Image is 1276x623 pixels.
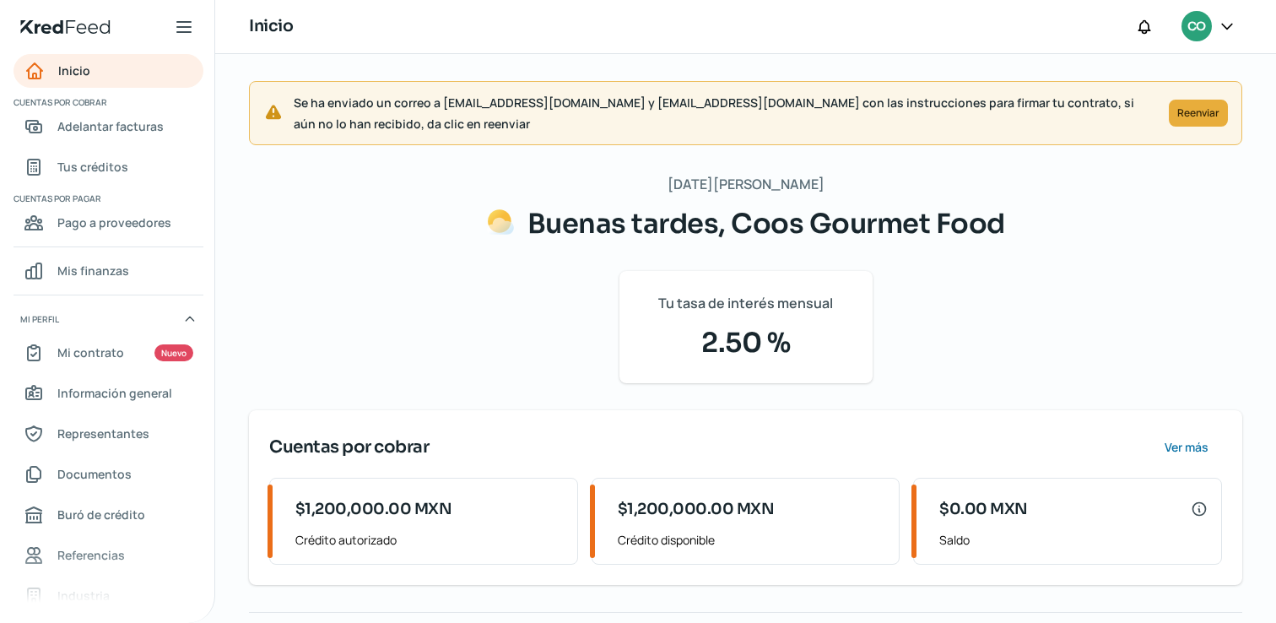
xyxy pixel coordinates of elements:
[14,110,203,144] a: Adelantar facturas
[14,417,203,451] a: Representantes
[57,504,145,525] span: Buró de crédito
[20,311,59,327] span: Mi perfil
[14,336,203,370] a: Mi contrato
[14,498,203,532] a: Buró de crédito
[57,463,132,485] span: Documentos
[57,585,110,606] span: Industria
[14,150,203,184] a: Tus créditos
[57,342,124,363] span: Mi contrato
[57,116,164,137] span: Adelantar facturas
[1177,108,1219,118] span: Reenviar
[658,291,833,316] span: Tu tasa de interés mensual
[1150,431,1222,464] button: Ver más
[640,322,852,363] span: 2.50 %
[161,349,187,357] span: Nuevo
[1187,17,1205,37] span: CO
[249,14,293,39] h1: Inicio
[487,209,514,236] img: Saludos
[14,377,203,410] a: Información general
[58,60,90,81] span: Inicio
[14,254,203,288] a: Mis finanzas
[1169,100,1228,127] button: Reenviar
[618,498,775,521] span: $1,200,000.00 MXN
[294,92,1155,134] span: Se ha enviado un correo a [EMAIL_ADDRESS][DOMAIN_NAME] y [EMAIL_ADDRESS][DOMAIN_NAME] con las ins...
[618,529,886,550] span: Crédito disponible
[57,156,128,177] span: Tus créditos
[939,529,1208,550] span: Saldo
[57,382,172,404] span: Información general
[14,539,203,572] a: Referencias
[14,191,201,206] span: Cuentas por pagar
[295,529,564,550] span: Crédito autorizado
[57,212,171,233] span: Pago a proveedores
[269,435,429,460] span: Cuentas por cobrar
[14,54,203,88] a: Inicio
[57,544,125,566] span: Referencias
[295,498,452,521] span: $1,200,000.00 MXN
[939,498,1028,521] span: $0.00 MXN
[14,95,201,110] span: Cuentas por cobrar
[527,207,1005,241] span: Buenas tardes, Coos Gourmet Food
[57,260,129,281] span: Mis finanzas
[1165,442,1208,453] span: Ver más
[668,172,825,197] span: [DATE][PERSON_NAME]
[14,206,203,240] a: Pago a proveedores
[14,458,203,491] a: Documentos
[57,423,149,444] span: Representantes
[14,579,203,613] a: Industria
